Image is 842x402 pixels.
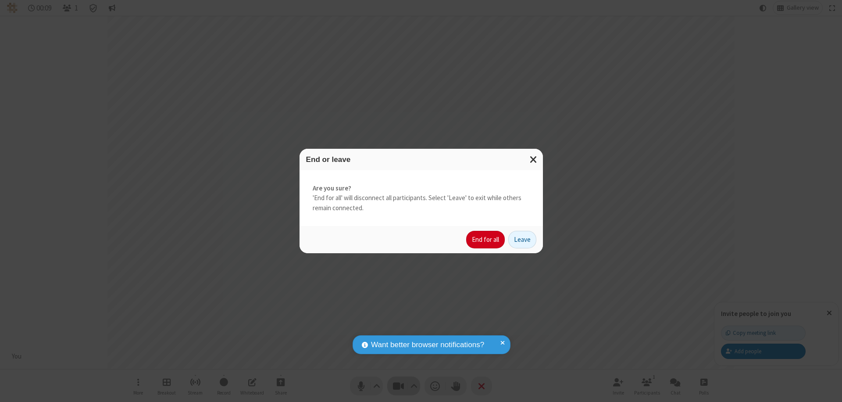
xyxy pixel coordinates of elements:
button: Close modal [524,149,543,170]
h3: End or leave [306,155,536,164]
button: End for all [466,231,505,248]
button: Leave [508,231,536,248]
div: 'End for all' will disconnect all participants. Select 'Leave' to exit while others remain connec... [300,170,543,226]
span: Want better browser notifications? [371,339,484,351]
strong: Are you sure? [313,183,530,194]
